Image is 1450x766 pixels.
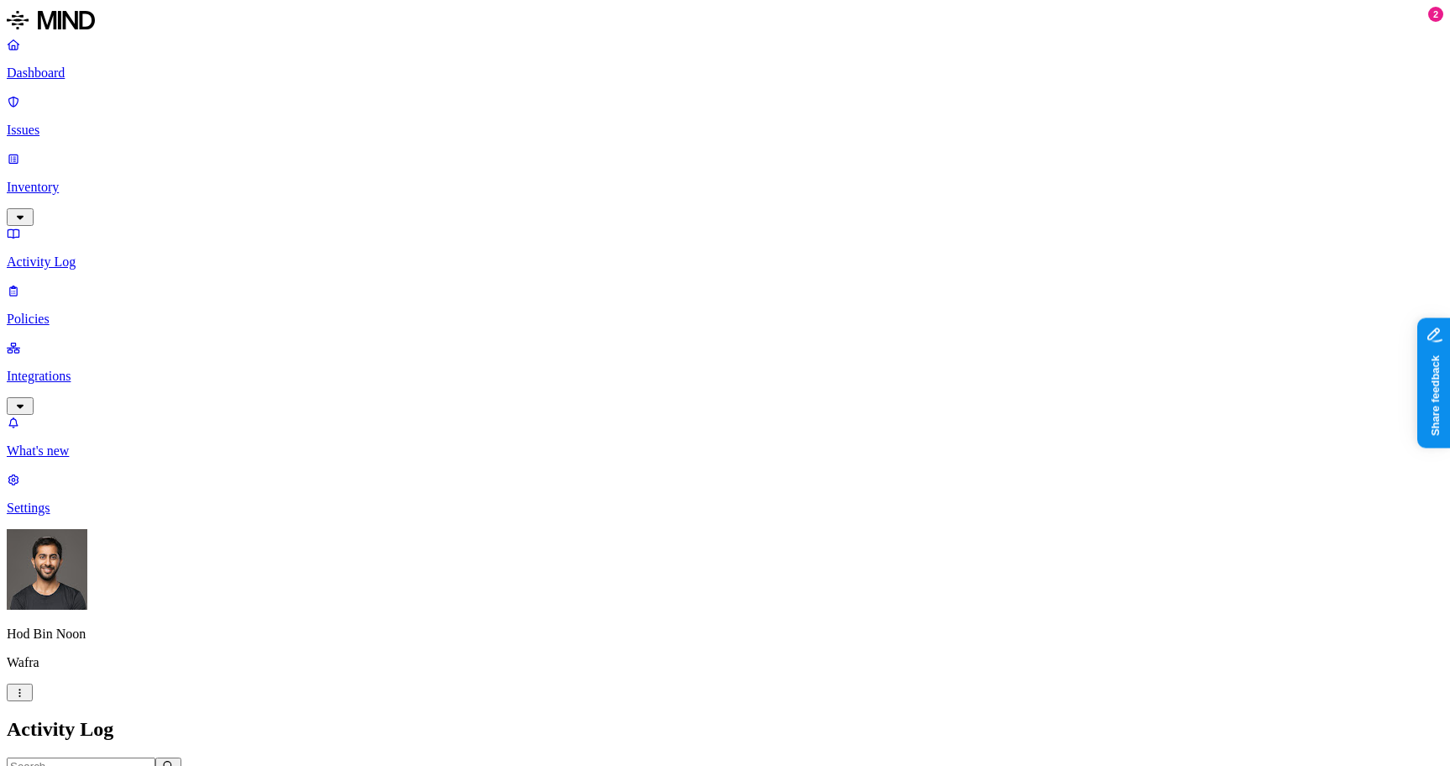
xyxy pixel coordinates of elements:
a: MIND [7,7,1443,37]
p: Settings [7,501,1443,516]
p: Inventory [7,180,1443,195]
a: Integrations [7,340,1443,412]
div: 2 [1428,7,1443,22]
img: Hod Bin Noon [7,529,87,610]
a: What's new [7,415,1443,459]
a: Settings [7,472,1443,516]
p: What's new [7,443,1443,459]
p: Dashboard [7,66,1443,81]
a: Activity Log [7,226,1443,270]
p: Activity Log [7,254,1443,270]
p: Issues [7,123,1443,138]
p: Wafra [7,655,1443,670]
img: MIND [7,7,95,34]
h2: Activity Log [7,718,1443,741]
p: Policies [7,312,1443,327]
a: Dashboard [7,37,1443,81]
p: Integrations [7,369,1443,384]
a: Issues [7,94,1443,138]
a: Policies [7,283,1443,327]
a: Inventory [7,151,1443,223]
